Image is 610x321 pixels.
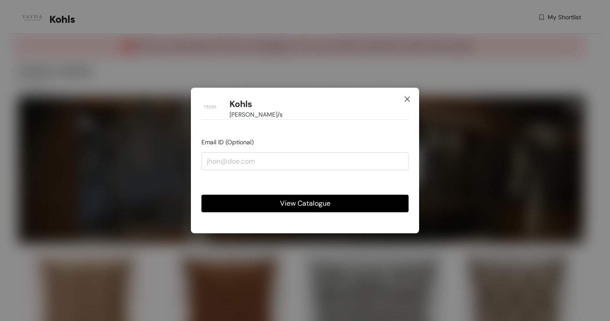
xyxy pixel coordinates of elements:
span: close [404,96,411,103]
input: jhon@doe.com [201,152,409,170]
img: Buyer Portal [201,98,219,116]
span: Email ID (Optional) [201,138,254,146]
span: [PERSON_NAME]/s [230,110,283,119]
h1: Kohls [230,99,252,110]
button: Close [395,88,419,111]
span: View Catalogue [280,198,330,209]
button: View Catalogue [201,195,409,212]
